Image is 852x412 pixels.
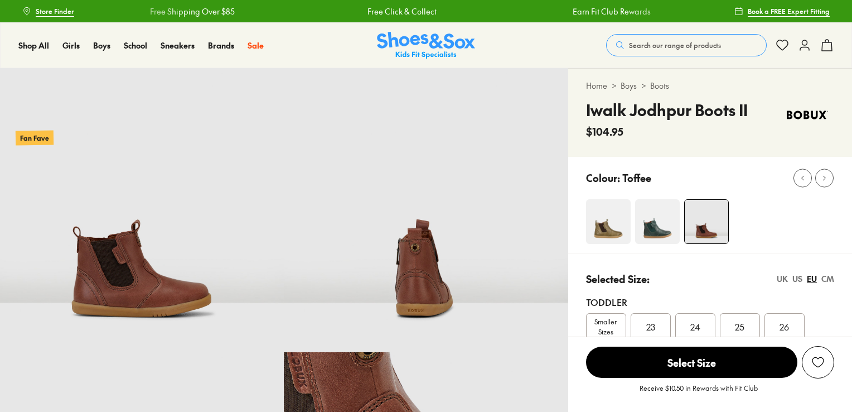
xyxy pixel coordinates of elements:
[16,130,54,145] p: Fan Fave
[802,346,834,379] button: Add to Wishlist
[690,320,700,333] span: 24
[635,199,680,244] img: 4-532060_1
[685,200,728,243] img: 5_1
[208,40,234,51] a: Brands
[586,80,834,92] div: > >
[781,98,834,132] img: Vendor logo
[586,98,748,122] h4: Iwalk Jodhpur Boots II
[586,124,623,139] span: $104.95
[284,68,568,352] img: 6_1
[248,40,264,51] a: Sale
[807,273,817,285] div: EU
[640,383,758,403] p: Receive $10.50 in Rewards with Fit Club
[821,273,834,285] div: CM
[93,40,110,51] a: Boys
[572,6,650,17] a: Earn Fit Club Rewards
[629,40,721,50] span: Search our range of products
[377,32,475,59] a: Shoes & Sox
[586,170,620,185] p: Colour:
[606,34,767,56] button: Search our range of products
[124,40,147,51] a: School
[735,320,744,333] span: 25
[792,273,802,285] div: US
[587,317,626,337] span: Smaller Sizes
[646,320,655,333] span: 23
[161,40,195,51] a: Sneakers
[586,295,834,309] div: Toddler
[777,273,788,285] div: UK
[367,6,436,17] a: Free Click & Collect
[621,80,637,92] a: Boys
[586,346,797,379] button: Select Size
[586,271,650,286] p: Selected Size:
[650,80,669,92] a: Boots
[748,6,830,16] span: Book a FREE Expert Fitting
[18,40,49,51] a: Shop All
[622,170,651,185] p: Toffee
[586,80,607,92] a: Home
[36,6,74,16] span: Store Finder
[22,1,74,21] a: Store Finder
[780,320,789,333] span: 26
[734,1,830,21] a: Book a FREE Expert Fitting
[377,32,475,59] img: SNS_Logo_Responsive.svg
[586,199,631,244] img: 4-476026_1
[62,40,80,51] a: Girls
[149,6,234,17] a: Free Shipping Over $85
